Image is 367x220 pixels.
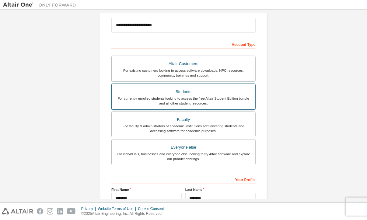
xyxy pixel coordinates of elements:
[3,2,79,8] img: Altair One
[185,187,256,192] label: Last Name
[111,39,256,49] div: Account Type
[115,68,252,78] div: For existing customers looking to access software downloads, HPC resources, community, trainings ...
[2,208,33,215] img: altair_logo.svg
[111,174,256,184] div: Your Profile
[81,206,98,211] div: Privacy
[115,88,252,96] div: Students
[115,60,252,68] div: Altair Customers
[111,187,182,192] label: First Name
[115,96,252,106] div: For currently enrolled students looking to access the free Altair Student Edition bundle and all ...
[57,208,63,215] img: linkedin.svg
[138,206,167,211] div: Cookie Consent
[115,124,252,133] div: For faculty & administrators of academic institutions administering students and accessing softwa...
[115,115,252,124] div: Faculty
[37,208,43,215] img: facebook.svg
[115,152,252,161] div: For individuals, businesses and everyone else looking to try Altair software and explore our prod...
[115,143,252,152] div: Everyone else
[67,208,76,215] img: youtube.svg
[98,206,138,211] div: Website Terms of Use
[47,208,53,215] img: instagram.svg
[81,211,168,216] p: © 2025 Altair Engineering, Inc. All Rights Reserved.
